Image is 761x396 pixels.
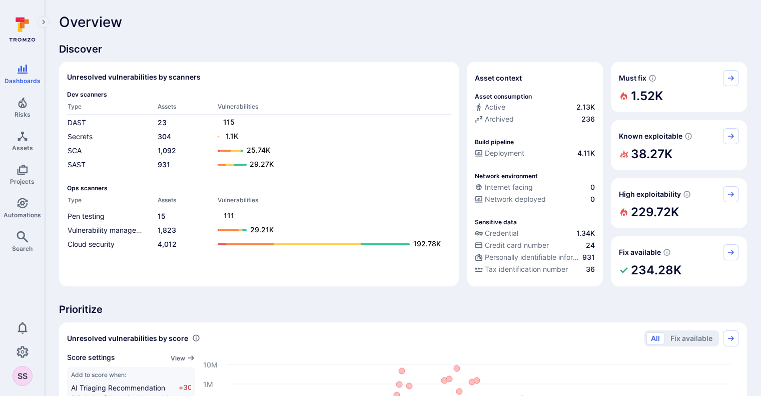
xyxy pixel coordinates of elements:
[12,245,33,252] span: Search
[157,196,217,208] th: Assets
[158,132,171,141] a: 304
[192,333,200,343] div: Number of vulnerabilities in status 'Open' 'Triaged' and 'In process' grouped by score
[475,264,595,274] a: Tax identification number36
[475,228,595,238] a: Credential1.34K
[631,260,681,280] h2: 234.28K
[218,131,441,143] a: 1.1K
[475,114,595,126] div: Code repository is archived
[475,240,549,250] div: Credit card number
[158,240,177,248] a: 4,012
[485,240,549,250] span: Credit card number
[485,182,533,192] span: Internet facing
[485,252,580,262] span: Personally identifiable information (PII)
[68,146,82,155] a: SCA
[226,132,238,140] text: 1.1K
[13,366,33,386] button: SS
[586,264,595,274] span: 36
[631,202,679,222] h2: 229.72K
[576,102,595,112] span: 2.13K
[475,194,595,204] a: Network deployed0
[619,247,661,257] span: Fix available
[158,118,167,127] a: 23
[67,352,115,363] span: Score settings
[611,62,747,112] div: Must fix
[485,102,505,112] span: Active
[611,178,747,228] div: High exploitability
[576,228,595,238] span: 1.34K
[158,146,176,155] a: 1,092
[475,182,595,192] a: Internet facing0
[157,102,217,115] th: Assets
[171,352,195,363] a: View
[413,239,441,248] text: 192.78K
[485,194,546,204] span: Network deployed
[68,212,105,220] a: Pen testing
[646,332,664,344] button: All
[485,264,568,274] span: Tax identification number
[218,224,441,236] a: 29.21K
[619,189,681,199] span: High exploitability
[250,160,274,168] text: 29.27K
[683,190,691,198] svg: EPSS score ≥ 0.7
[475,228,518,238] div: Credential
[59,42,747,56] span: Discover
[475,194,546,204] div: Network deployed
[666,332,717,344] button: Fix available
[13,366,33,386] div: Sooraj Sudevan
[224,211,234,220] text: 111
[475,114,514,124] div: Archived
[475,228,595,240] div: Evidence indicative of handling user or service credentials
[631,144,672,164] h2: 38.27K
[59,14,122,30] span: Overview
[577,148,595,158] span: 4.11K
[590,194,595,204] span: 0
[67,102,157,115] th: Type
[475,252,580,262] div: Personally identifiable information (PII)
[67,184,451,192] span: Ops scanners
[648,74,656,82] svg: Risk score >=40 , missed SLA
[475,182,533,192] div: Internet facing
[631,86,663,106] h2: 1.52K
[59,302,747,316] span: Prioritize
[158,226,176,234] a: 1,823
[223,118,235,126] text: 115
[475,148,524,158] div: Deployment
[475,182,595,194] div: Evidence that an asset is internet facing
[586,240,595,250] span: 24
[475,114,595,124] a: Archived236
[38,16,50,28] button: Expand navigation menu
[663,248,671,256] svg: Vulnerabilities with fix available
[40,18,47,27] i: Expand navigation menu
[68,160,86,169] a: SAST
[217,102,451,115] th: Vulnerabilities
[218,145,441,157] a: 25.74K
[582,252,595,262] span: 931
[67,72,201,82] h2: Unresolved vulnerabilities by scanners
[485,228,518,238] span: Credential
[171,354,195,362] button: View
[475,102,595,114] div: Commits seen in the last 180 days
[475,102,595,112] a: Active2.13K
[5,77,41,85] span: Dashboards
[15,111,31,118] span: Risks
[590,182,595,192] span: 0
[218,210,441,222] a: 111
[475,194,595,206] div: Evidence that the asset is packaged and deployed somewhere
[158,212,166,220] a: 15
[485,148,524,158] span: Deployment
[217,196,451,208] th: Vulnerabilities
[218,238,441,250] a: 192.78K
[475,240,595,252] div: Evidence indicative of processing credit card numbers
[611,236,747,286] div: Fix available
[247,146,270,154] text: 25.74K
[475,264,595,276] div: Evidence indicative of processing tax identification numbers
[475,148,595,158] a: Deployment4.11K
[68,132,93,141] a: Secrets
[684,132,692,140] svg: Confirmed exploitable by KEV
[67,333,188,343] span: Unresolved vulnerabilities by score
[475,240,595,250] a: Credit card number24
[68,118,86,127] a: DAST
[475,138,514,146] p: Build pipeline
[4,211,41,219] span: Automations
[10,178,35,185] span: Projects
